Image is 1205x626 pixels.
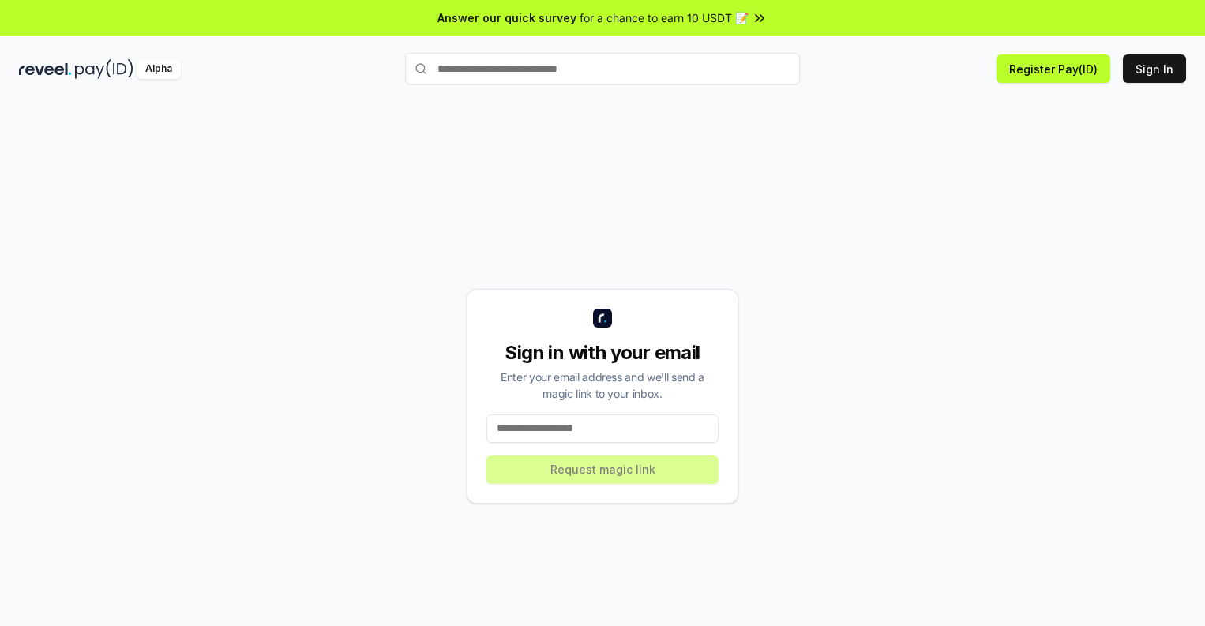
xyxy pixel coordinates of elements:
span: Answer our quick survey [437,9,576,26]
img: reveel_dark [19,59,72,79]
img: pay_id [75,59,133,79]
span: for a chance to earn 10 USDT 📝 [580,9,749,26]
div: Enter your email address and we’ll send a magic link to your inbox. [486,369,719,402]
img: logo_small [593,309,612,328]
button: Sign In [1123,54,1186,83]
div: Alpha [137,59,181,79]
div: Sign in with your email [486,340,719,365]
button: Register Pay(ID) [997,54,1110,83]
